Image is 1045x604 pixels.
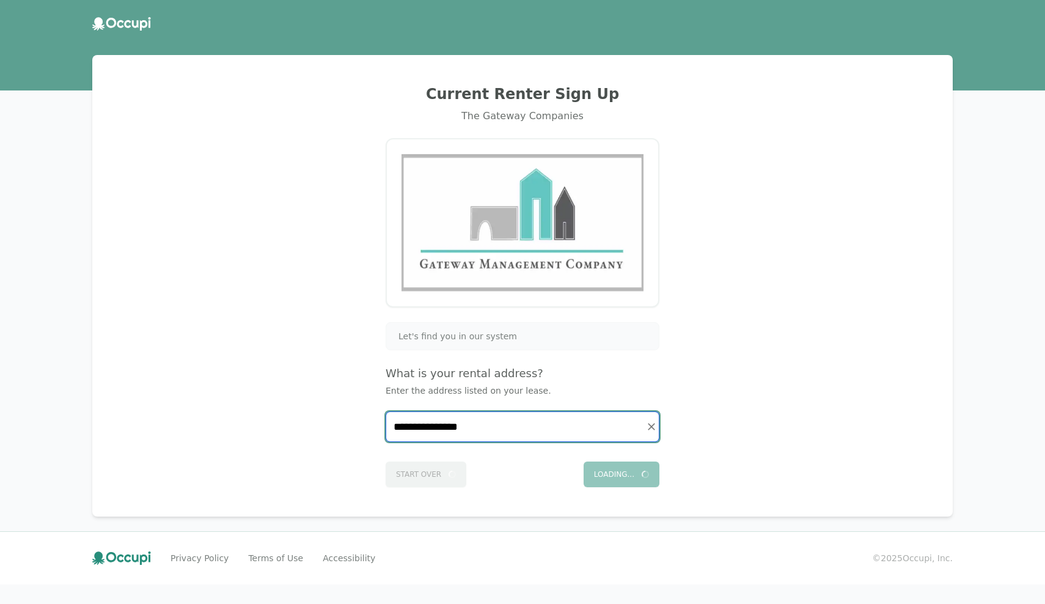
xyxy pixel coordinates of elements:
[107,84,938,104] h2: Current Renter Sign Up
[248,552,303,564] a: Terms of Use
[402,154,643,292] img: Gateway Management
[323,552,375,564] a: Accessibility
[386,385,659,397] p: Enter the address listed on your lease.
[386,412,659,441] input: Start typing...
[872,552,953,564] small: © 2025 Occupi, Inc.
[170,552,229,564] a: Privacy Policy
[643,418,660,435] button: Clear
[107,109,938,123] div: The Gateway Companies
[398,330,517,342] span: Let's find you in our system
[386,365,659,382] h4: What is your rental address?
